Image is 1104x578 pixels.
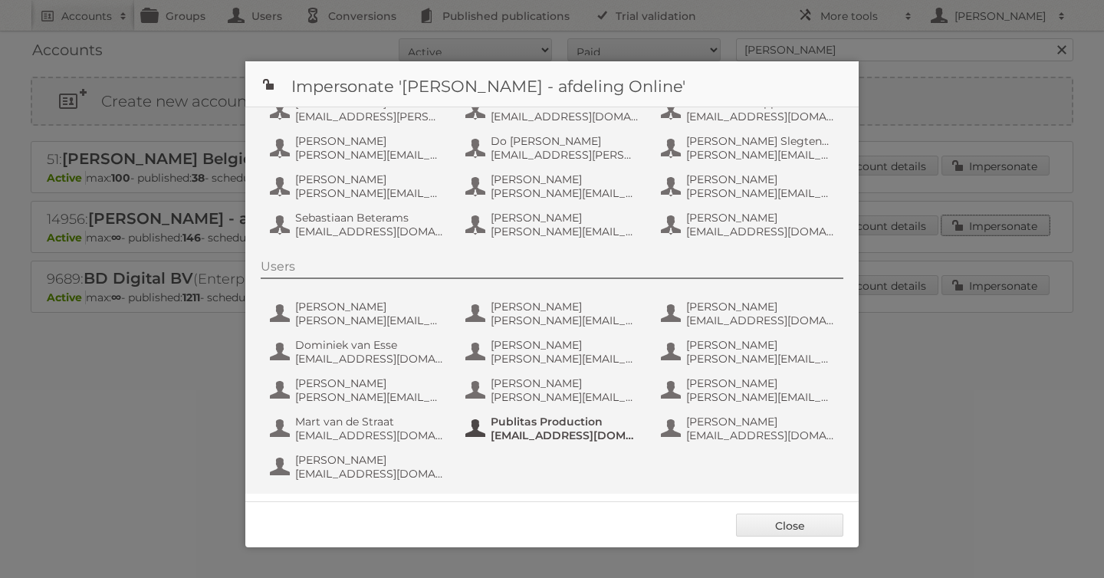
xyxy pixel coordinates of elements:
span: [EMAIL_ADDRESS][PERSON_NAME][DOMAIN_NAME] [491,148,639,162]
button: Publitas Production [EMAIL_ADDRESS][DOMAIN_NAME] [464,413,644,444]
span: [EMAIL_ADDRESS][DOMAIN_NAME] [295,352,444,366]
span: [PERSON_NAME][EMAIL_ADDRESS][PERSON_NAME][DOMAIN_NAME] [491,225,639,238]
button: [PERSON_NAME] [EMAIL_ADDRESS][DOMAIN_NAME] [659,209,839,240]
button: [PERSON_NAME] [PERSON_NAME][EMAIL_ADDRESS][DOMAIN_NAME] [464,171,644,202]
span: Dominiek van Esse [295,338,444,352]
button: [PERSON_NAME] [PERSON_NAME][EMAIL_ADDRESS][PERSON_NAME][DOMAIN_NAME] [464,375,644,406]
button: [PERSON_NAME] [PERSON_NAME][EMAIL_ADDRESS][DOMAIN_NAME] [659,337,839,367]
button: [PERSON_NAME] [PERSON_NAME][EMAIL_ADDRESS][PERSON_NAME][DOMAIN_NAME] [659,171,839,202]
button: Dominiek van Esse [EMAIL_ADDRESS][DOMAIN_NAME] [268,337,449,367]
span: [PERSON_NAME] [686,172,835,186]
button: Do [PERSON_NAME] [EMAIL_ADDRESS][PERSON_NAME][DOMAIN_NAME] [464,133,644,163]
span: [PERSON_NAME][EMAIL_ADDRESS][DOMAIN_NAME] [295,186,444,200]
span: [PERSON_NAME] [491,211,639,225]
span: [PERSON_NAME][EMAIL_ADDRESS][DOMAIN_NAME] [491,352,639,366]
button: [PERSON_NAME] [PERSON_NAME][EMAIL_ADDRESS][DOMAIN_NAME] [268,133,449,163]
span: [PERSON_NAME] [295,300,444,314]
span: [PERSON_NAME][EMAIL_ADDRESS][DOMAIN_NAME] [491,314,639,327]
span: [PERSON_NAME][EMAIL_ADDRESS][PERSON_NAME][DOMAIN_NAME] [295,314,444,327]
span: [PERSON_NAME][EMAIL_ADDRESS][DOMAIN_NAME] [686,390,835,404]
button: [PERSON_NAME] [PERSON_NAME][EMAIL_ADDRESS][PERSON_NAME][DOMAIN_NAME] [268,375,449,406]
span: [EMAIL_ADDRESS][DOMAIN_NAME] [686,110,835,123]
button: [PERSON_NAME] [EMAIL_ADDRESS][DOMAIN_NAME] [268,452,449,482]
span: [PERSON_NAME] [295,453,444,467]
button: [PERSON_NAME] [PERSON_NAME][EMAIL_ADDRESS][PERSON_NAME][DOMAIN_NAME] [464,209,644,240]
span: [PERSON_NAME][EMAIL_ADDRESS][PERSON_NAME][DOMAIN_NAME] [686,186,835,200]
span: [PERSON_NAME] [295,172,444,186]
span: [EMAIL_ADDRESS][DOMAIN_NAME] [686,225,835,238]
button: [PERSON_NAME] [PERSON_NAME][EMAIL_ADDRESS][DOMAIN_NAME] [268,171,449,202]
span: [PERSON_NAME] [295,376,444,390]
button: [PERSON_NAME] [EMAIL_ADDRESS][DOMAIN_NAME] [659,413,839,444]
button: AH IT Online [EMAIL_ADDRESS][DOMAIN_NAME] [464,94,644,125]
button: [PERSON_NAME] [PERSON_NAME][EMAIL_ADDRESS][DOMAIN_NAME] [464,337,644,367]
span: [PERSON_NAME][EMAIL_ADDRESS][PERSON_NAME][DOMAIN_NAME] [491,390,639,404]
span: [PERSON_NAME][EMAIL_ADDRESS][DOMAIN_NAME] [686,148,835,162]
button: AH IT Online App [EMAIL_ADDRESS][DOMAIN_NAME] [659,94,839,125]
span: Mart van de Straat [295,415,444,429]
span: [EMAIL_ADDRESS][DOMAIN_NAME] [686,314,835,327]
button: [PERSON_NAME] [EMAIL_ADDRESS][DOMAIN_NAME] [659,298,839,329]
span: [EMAIL_ADDRESS][DOMAIN_NAME] [491,110,639,123]
span: Sebastiaan Beterams [295,211,444,225]
button: [PERSON_NAME] [EMAIL_ADDRESS][PERSON_NAME][DOMAIN_NAME] [268,94,449,125]
span: [PERSON_NAME] [686,415,835,429]
span: Do [PERSON_NAME] [491,134,639,148]
a: Close [736,514,843,537]
span: [EMAIL_ADDRESS][DOMAIN_NAME] [295,225,444,238]
span: [PERSON_NAME] [686,338,835,352]
span: [PERSON_NAME] [295,134,444,148]
span: [PERSON_NAME][EMAIL_ADDRESS][DOMAIN_NAME] [491,186,639,200]
span: [EMAIL_ADDRESS][DOMAIN_NAME] [295,429,444,442]
span: [EMAIL_ADDRESS][DOMAIN_NAME] [491,429,639,442]
span: [PERSON_NAME] [491,376,639,390]
span: [EMAIL_ADDRESS][PERSON_NAME][DOMAIN_NAME] [295,110,444,123]
span: Publitas Production [491,415,639,429]
button: Sebastiaan Beterams [EMAIL_ADDRESS][DOMAIN_NAME] [268,209,449,240]
h1: Impersonate '[PERSON_NAME] - afdeling Online' [245,61,859,107]
div: Users [261,259,843,279]
span: [PERSON_NAME] Slegtenhorst [686,134,835,148]
span: [PERSON_NAME] [491,172,639,186]
span: [PERSON_NAME] [491,300,639,314]
button: Mart van de Straat [EMAIL_ADDRESS][DOMAIN_NAME] [268,413,449,444]
span: [PERSON_NAME][EMAIL_ADDRESS][PERSON_NAME][DOMAIN_NAME] [295,390,444,404]
span: [PERSON_NAME][EMAIL_ADDRESS][DOMAIN_NAME] [686,352,835,366]
span: [EMAIL_ADDRESS][DOMAIN_NAME] [295,467,444,481]
span: [PERSON_NAME] [686,211,835,225]
span: [PERSON_NAME] [491,338,639,352]
span: [PERSON_NAME][EMAIL_ADDRESS][DOMAIN_NAME] [295,148,444,162]
button: [PERSON_NAME] [PERSON_NAME][EMAIL_ADDRESS][DOMAIN_NAME] [464,298,644,329]
button: [PERSON_NAME] Slegtenhorst [PERSON_NAME][EMAIL_ADDRESS][DOMAIN_NAME] [659,133,839,163]
button: [PERSON_NAME] [PERSON_NAME][EMAIL_ADDRESS][PERSON_NAME][DOMAIN_NAME] [268,298,449,329]
span: [EMAIL_ADDRESS][DOMAIN_NAME] [686,429,835,442]
span: [PERSON_NAME] [686,376,835,390]
span: [PERSON_NAME] [686,300,835,314]
button: [PERSON_NAME] [PERSON_NAME][EMAIL_ADDRESS][DOMAIN_NAME] [659,375,839,406]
